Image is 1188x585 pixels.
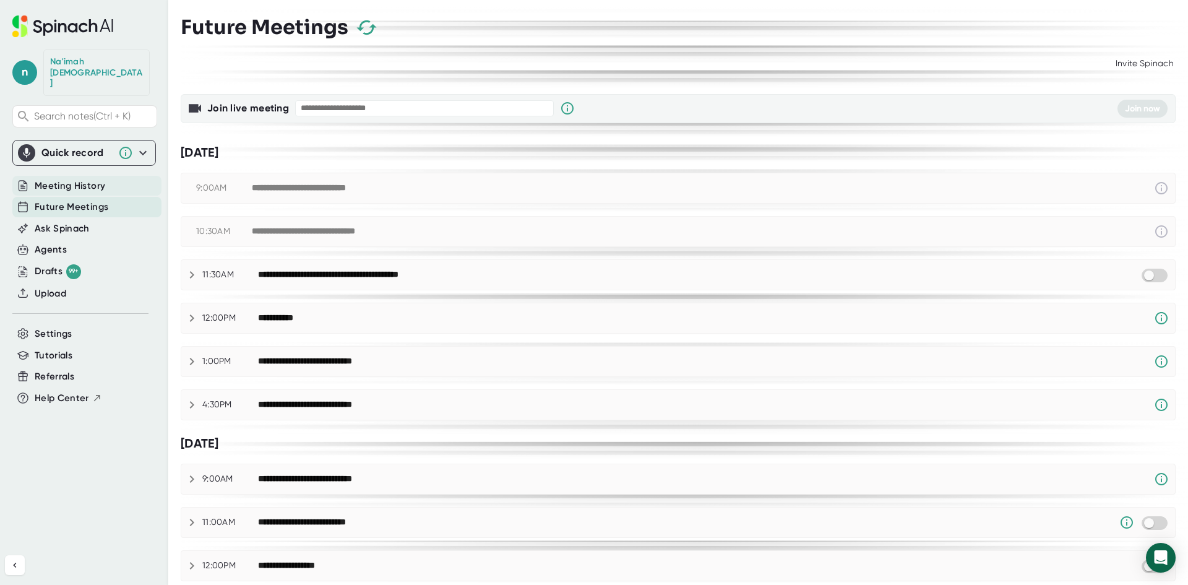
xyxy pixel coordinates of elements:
[1146,543,1176,573] div: Open Intercom Messenger
[35,327,72,341] button: Settings
[1154,224,1169,239] svg: This event has already passed
[12,60,37,85] span: n
[1154,472,1169,487] svg: Spinach requires a video conference link.
[50,56,143,89] div: Na'imah Muhammad
[196,183,252,194] div: 9:00AM
[35,349,72,363] button: Tutorials
[1117,100,1168,118] button: Join now
[35,287,66,301] button: Upload
[181,145,1176,160] div: [DATE]
[1119,515,1134,530] svg: Someone has manually disabled Spinach from this meeting.
[35,222,90,236] button: Ask Spinach
[202,517,258,528] div: 11:00AM
[35,243,67,257] button: Agents
[35,391,89,405] span: Help Center
[1125,103,1160,114] span: Join now
[35,370,74,384] button: Referrals
[202,313,258,324] div: 12:00PM
[207,102,289,114] b: Join live meeting
[181,436,1176,451] div: [DATE]
[202,356,258,367] div: 1:00PM
[202,474,258,485] div: 9:00AM
[1154,397,1169,412] svg: Spinach requires a video conference link.
[35,200,108,214] button: Future Meetings
[1114,52,1176,76] div: Invite Spinach
[202,269,258,280] div: 11:30AM
[1154,354,1169,369] svg: Spinach requires a video conference link.
[35,391,102,405] button: Help Center
[35,179,105,193] button: Meeting History
[202,399,258,410] div: 4:30PM
[18,141,150,165] div: Quick record
[66,264,81,279] div: 99+
[35,264,81,279] button: Drafts 99+
[41,147,112,159] div: Quick record
[196,226,252,237] div: 10:30AM
[202,560,258,571] div: 12:00PM
[181,15,348,39] h3: Future Meetings
[34,110,153,122] span: Search notes (Ctrl + K)
[1154,311,1169,326] svg: Spinach requires a video conference link.
[35,264,81,279] div: Drafts
[1154,181,1169,196] svg: This event has already passed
